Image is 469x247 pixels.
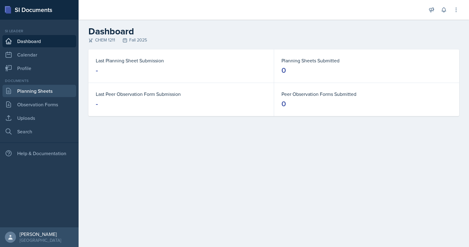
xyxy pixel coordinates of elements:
[88,26,459,37] h2: Dashboard
[2,49,76,61] a: Calendar
[281,99,286,109] div: 0
[96,99,98,109] div: -
[2,125,76,138] a: Search
[2,98,76,111] a: Observation Forms
[2,112,76,124] a: Uploads
[2,62,76,74] a: Profile
[96,90,266,98] dt: Last Peer Observation Form Submission
[96,65,98,75] div: -
[2,78,76,84] div: Documents
[2,147,76,159] div: Help & Documentation
[20,231,61,237] div: [PERSON_NAME]
[281,57,452,64] dt: Planning Sheets Submitted
[96,57,266,64] dt: Last Planning Sheet Submission
[281,65,286,75] div: 0
[20,237,61,243] div: [GEOGRAPHIC_DATA]
[2,85,76,97] a: Planning Sheets
[88,37,459,43] div: CHEM 1211 Fall 2025
[2,28,76,34] div: Si leader
[2,35,76,47] a: Dashboard
[281,90,452,98] dt: Peer Observation Forms Submitted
